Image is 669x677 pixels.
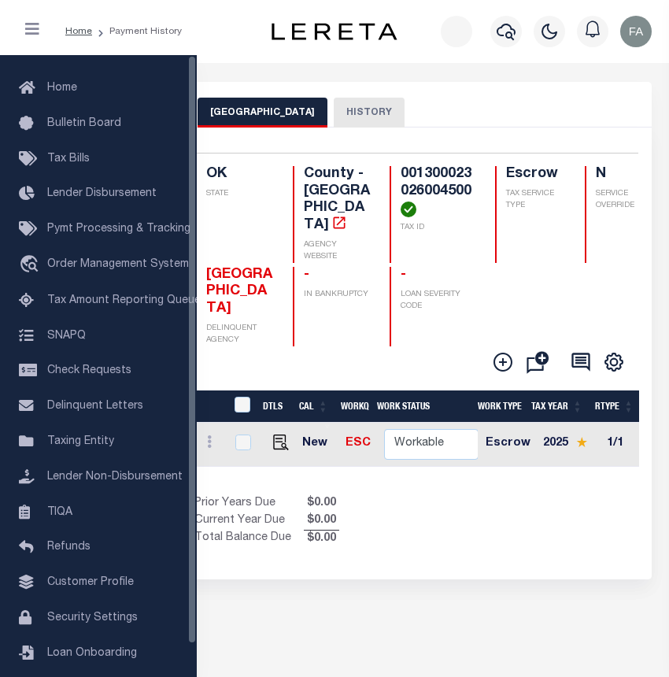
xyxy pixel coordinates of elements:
td: New [296,423,338,467]
th: Work Type [471,390,525,423]
span: Home [47,83,77,94]
span: Customer Profile [47,577,134,588]
h4: Escrow [506,166,566,183]
th: &nbsp;&nbsp;&nbsp;&nbsp;&nbsp;&nbsp;&nbsp;&nbsp;&nbsp;&nbsp; [194,390,224,423]
p: IN BANKRUPTCY [304,289,371,301]
p: STATE [206,188,274,200]
h4: County - [GEOGRAPHIC_DATA] [304,166,371,234]
span: Check Requests [47,365,131,376]
th: WorkQ [334,390,371,423]
li: Payment History [92,24,182,39]
span: SNAPQ [47,330,86,341]
span: Delinquent Letters [47,401,143,412]
span: Order Management System [47,259,189,270]
span: Loan Onboarding [47,648,137,659]
td: Current Year Due [194,512,304,530]
button: [GEOGRAPHIC_DATA] [198,98,327,128]
span: $0.00 [304,495,339,512]
span: Tax Amount Reporting Queue [47,295,201,306]
span: TIQA [47,506,72,517]
td: 1/1 [601,423,652,467]
td: Total Balance Due [194,530,304,547]
th: CAL: activate to sort column ascending [293,390,334,423]
td: Prior Years Due [194,495,304,512]
h4: OK [206,166,274,183]
span: - [401,268,406,282]
p: DELINQUENT AGENCY [206,323,274,346]
span: Bulletin Board [47,118,121,129]
span: Pymt Processing & Tracking [47,224,190,235]
h4: 001300023026004500 [401,166,476,217]
span: [GEOGRAPHIC_DATA] [206,268,272,316]
img: logo-dark.svg [272,23,397,40]
span: Taxing Entity [47,436,114,447]
img: svg+xml;base64,PHN2ZyB4bWxucz0iaHR0cDovL3d3dy53My5vcmcvMjAwMC9zdmciIHBvaW50ZXItZXZlbnRzPSJub25lIi... [620,16,652,47]
h4: N [596,166,656,183]
span: Security Settings [47,612,138,623]
a: ESC [346,438,371,449]
td: Escrow [479,423,537,467]
img: Star.svg [576,437,587,447]
span: Lender Disbursement [47,188,157,199]
span: Lender Non-Disbursement [47,472,183,483]
button: HISTORY [334,98,405,128]
th: Tax Year: activate to sort column ascending [525,390,589,423]
p: TAX ID [401,222,476,234]
span: - [304,268,309,282]
span: $0.00 [304,531,339,548]
th: DTLS [257,390,293,423]
i: travel_explore [19,255,44,276]
span: Tax Bills [47,154,90,165]
p: SERVICE OVERRIDE [596,188,656,212]
p: LOAN SEVERITY CODE [401,289,476,313]
p: AGENCY WEBSITE [304,239,371,263]
span: $0.00 [304,512,339,530]
td: 2025 [537,423,601,467]
a: Home [65,27,92,36]
span: Refunds [47,542,91,553]
th: RType: activate to sort column ascending [589,390,640,423]
th: Work Status [371,390,478,423]
p: TAX SERVICE TYPE [506,188,566,212]
th: &nbsp; [224,390,257,423]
